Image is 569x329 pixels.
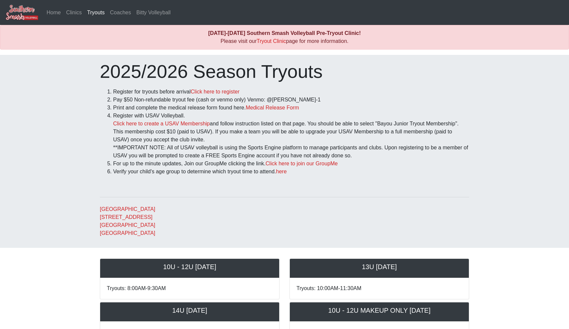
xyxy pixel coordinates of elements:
[64,6,85,19] a: Clinics
[113,88,469,96] li: Register for tryouts before arrival
[134,6,173,19] a: Bitty Volleyball
[257,38,286,44] a: Tryout Clinic
[113,168,469,176] li: Verify your child's age group to determine which tryout time to attend.
[113,112,469,160] li: Register with USAV Volleyball. and follow instruction listed on that page. You should be able to ...
[208,30,361,36] b: [DATE]-[DATE] Southern Smash Volleyball Pre-Tryout Clinic!
[5,4,39,21] img: Southern Smash Volleyball
[113,96,469,104] li: Pay $50 Non-refundable tryout fee (cash or venmo only) Venmo: @[PERSON_NAME]-1
[85,6,107,19] a: Tryouts
[296,306,462,314] h5: 10U - 12U MAKEUP ONLY [DATE]
[44,6,64,19] a: Home
[266,161,338,166] a: Click here to join our GroupMe
[100,60,469,82] h1: 2025/2026 Season Tryouts
[276,169,287,174] a: here
[107,6,134,19] a: Coaches
[191,89,240,94] a: Click here to register
[296,263,462,271] h5: 13U [DATE]
[107,284,273,292] p: Tryouts: 8:00AM-9:30AM
[113,121,210,126] a: Click here to create a USAV Membership
[113,104,469,112] li: Print and complete the medical release form found here.
[107,263,273,271] h5: 10U - 12U [DATE]
[100,206,155,236] a: [GEOGRAPHIC_DATA][STREET_ADDRESS][GEOGRAPHIC_DATA][GEOGRAPHIC_DATA]
[113,160,469,168] li: For up to the minute updates, Join our GroupMe clicking the link.
[107,306,273,314] h5: 14U [DATE]
[246,105,299,110] a: Medical Release Form
[296,284,462,292] p: Tryouts: 10:00AM-11:30AM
